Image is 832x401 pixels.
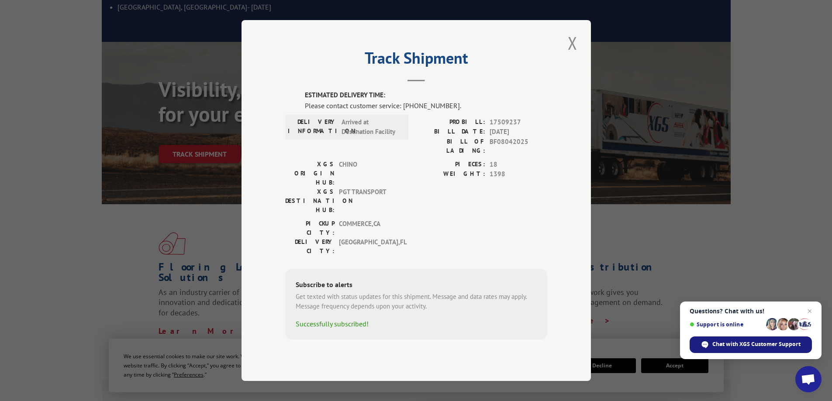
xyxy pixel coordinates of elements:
label: BILL DATE: [416,127,485,137]
button: Close modal [565,31,580,55]
label: PIECES: [416,160,485,170]
label: BILL OF LADING: [416,137,485,155]
h2: Track Shipment [285,52,547,69]
label: DELIVERY CITY: [285,237,335,256]
span: 18 [490,160,547,170]
a: Open chat [795,366,822,392]
span: Arrived at Destination Facility [342,117,400,137]
div: Successfully subscribed! [296,319,537,329]
div: Subscribe to alerts [296,279,537,292]
label: PROBILL: [416,117,485,127]
label: PICKUP CITY: [285,219,335,237]
span: Chat with XGS Customer Support [690,336,812,353]
div: Get texted with status updates for this shipment. Message and data rates may apply. Message frequ... [296,292,537,312]
span: Questions? Chat with us! [690,308,812,315]
span: 17509237 [490,117,547,127]
label: DELIVERY INFORMATION: [288,117,337,137]
span: COMMERCE , CA [339,219,398,237]
span: [DATE] [490,127,547,137]
label: WEIGHT: [416,169,485,179]
span: CHINO [339,160,398,187]
label: ESTIMATED DELIVERY TIME: [305,90,547,100]
span: BF08042025 [490,137,547,155]
span: PGT TRANSPORT [339,187,398,215]
span: Support is online [690,321,763,328]
label: XGS ORIGIN HUB: [285,160,335,187]
span: [GEOGRAPHIC_DATA] , FL [339,237,398,256]
span: Chat with XGS Customer Support [712,340,801,348]
div: Please contact customer service: [PHONE_NUMBER]. [305,100,547,111]
span: 1398 [490,169,547,179]
label: XGS DESTINATION HUB: [285,187,335,215]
